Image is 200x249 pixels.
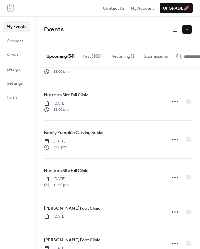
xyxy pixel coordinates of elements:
[44,101,69,107] span: [DATE]
[44,91,88,99] a: Nurse on Site Fall Clinic
[7,94,17,101] span: Form
[44,176,69,182] span: [DATE]
[3,21,30,32] a: My Events
[3,78,30,88] a: Settings
[3,49,30,60] a: Views
[44,107,69,113] span: 12:00 pm
[7,52,18,58] span: Views
[7,66,20,73] span: Design
[44,129,103,136] a: Family Pumpkin Carving Social
[160,3,193,13] button: Upgrade🚀
[44,69,69,75] span: 12:00 pm
[44,23,64,36] span: Events
[44,129,103,136] span: Family Pumpkin Carving Social
[79,43,108,66] button: Past (100+)
[44,205,100,212] a: [PERSON_NAME] Foot Clinic
[42,43,79,67] button: Upcoming (34)
[140,43,172,66] button: Submissions
[103,5,125,12] span: Contact Us
[7,38,23,44] span: Connect
[7,80,23,87] span: Settings
[44,167,88,174] a: Nurse on Site Fall Clinic
[108,43,140,66] button: Recurring (1)
[3,92,30,102] a: Form
[163,5,189,12] span: Upgrade 🚀
[44,138,67,144] span: [DATE]
[44,236,100,244] a: [PERSON_NAME] Foot Clinic
[44,144,67,150] span: 4:00 pm
[103,5,125,11] a: Contact Us
[44,92,88,98] span: Nurse on Site Fall Clinic
[131,5,154,12] span: My Account
[3,64,30,74] a: Design
[44,167,88,174] span: Nurse on Site Fall Clinic
[44,182,69,188] span: 12:00 pm
[7,4,14,12] img: logo
[7,23,26,30] span: My Events
[44,214,66,220] span: [DATE]
[131,5,154,11] a: My Account
[3,35,30,46] a: Connect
